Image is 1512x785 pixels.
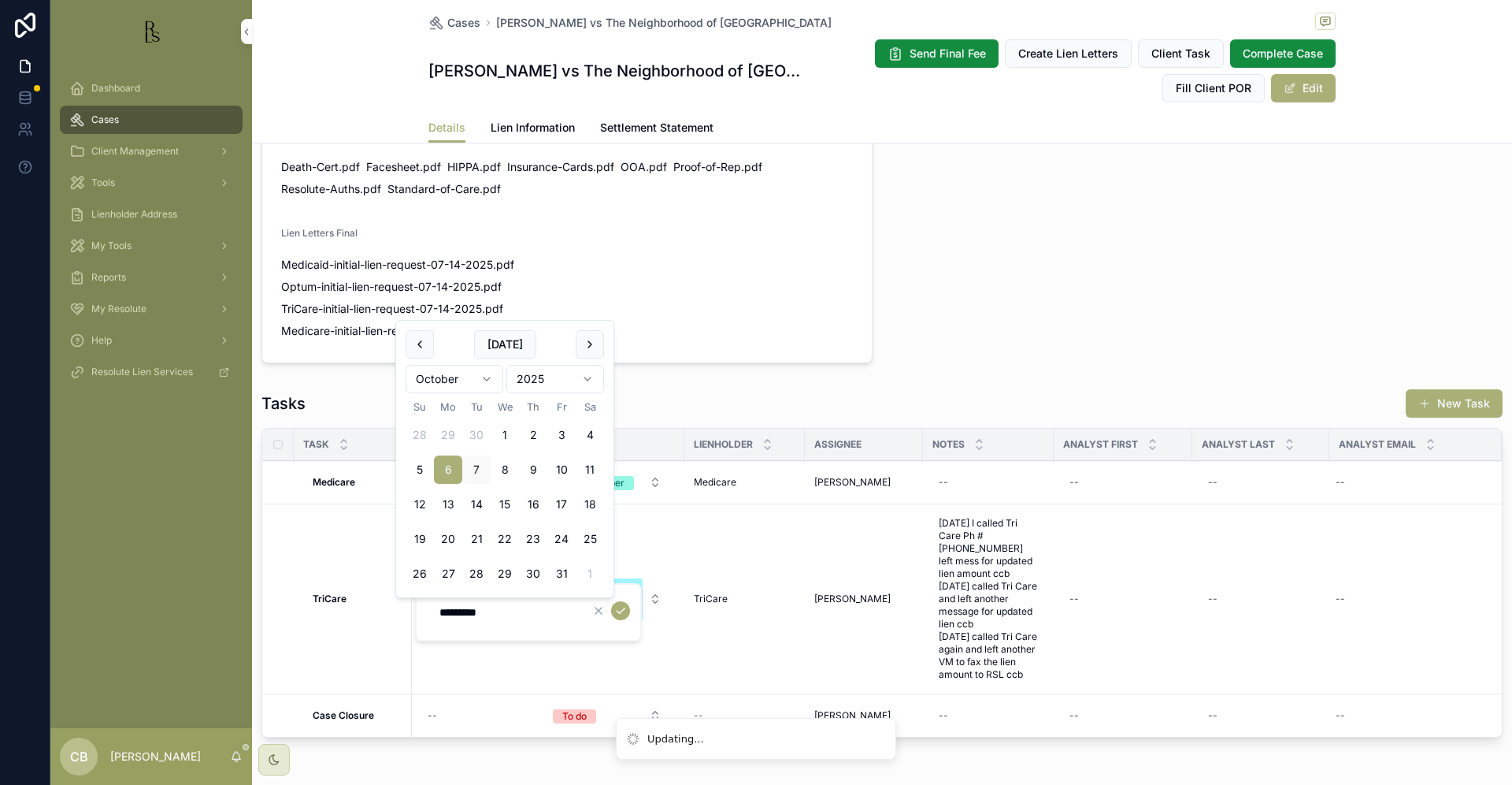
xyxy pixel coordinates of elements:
[1005,39,1132,68] button: Create Lien Letters
[1406,389,1503,418] a: New Task
[313,476,355,488] strong: Medicare
[1339,438,1416,451] span: Analyst Email
[313,476,402,489] a: Medicare
[519,525,547,553] button: Thursday, October 23rd, 2025
[60,232,243,260] a: My Tools
[621,159,646,175] span: OOA
[1138,39,1224,68] button: Client Task
[694,593,795,605] a: TriCare
[932,470,1044,495] a: --
[507,159,593,175] span: Insurance-Cards
[1202,470,1320,495] a: --
[434,456,462,484] button: Monday, October 6th, 2025, selected
[420,159,441,175] span: .pdf
[939,517,1038,681] span: [DATE] I called Tri Care Ph # [PHONE_NUMBER] left mess for updated lien amount ccb [DATE] called ...
[562,709,587,724] div: To do
[434,421,462,449] button: Monday, September 29th, 2025
[428,120,465,136] span: Details
[480,159,501,175] span: .pdf
[939,476,948,489] div: --
[474,330,536,359] button: [DATE]
[406,421,434,449] button: Sunday, September 28th, 2025
[462,456,491,484] button: Today, Tuesday, October 7th, 2025
[91,177,115,189] span: Tools
[366,159,420,175] span: Facesheet
[694,438,753,451] span: Lienholder
[428,15,480,31] a: Cases
[1329,586,1483,612] a: --
[60,137,243,166] a: Client Management
[406,490,434,519] button: Sunday, October 12th, 2025
[406,525,434,553] button: Sunday, October 19th, 2025
[406,456,434,484] button: Sunday, October 5th, 2025
[60,106,243,134] a: Cases
[360,181,381,197] span: .pdf
[932,438,965,451] span: Notes
[428,60,812,82] h1: [PERSON_NAME] vs The Neighborhood of [GEOGRAPHIC_DATA]
[491,421,519,449] button: Wednesday, October 1st, 2025
[491,120,575,136] span: Lien Information
[694,593,728,605] span: TriCare
[547,490,576,519] button: Friday, October 17th, 2025
[434,400,462,415] th: Monday
[814,476,891,489] span: [PERSON_NAME]
[519,560,547,588] button: Thursday, October 30th, 2025
[1202,703,1320,728] a: --
[303,438,329,451] span: Task
[547,421,576,449] button: Friday, October 3rd, 2025
[60,326,243,355] a: Help
[281,227,358,239] span: Lien Letters Final
[875,39,999,68] button: Send Final Fee
[1176,80,1251,96] span: Fill Client POR
[814,593,913,605] a: [PERSON_NAME]
[406,400,604,588] table: October 2025
[1329,703,1483,728] a: --
[428,113,465,143] a: Details
[491,490,519,519] button: Wednesday, October 15th, 2025
[694,476,795,489] a: Medicare
[480,279,502,295] span: .pdf
[91,334,112,347] span: Help
[313,593,346,605] strong: TriCare
[387,181,480,197] span: Standard-of-Care
[1329,470,1483,495] a: --
[91,145,179,158] span: Client Management
[1208,476,1217,489] div: --
[462,400,491,415] th: Tuesday
[491,560,519,588] button: Wednesday, October 29th, 2025
[50,63,252,407] div: scrollable content
[60,200,243,229] a: Lienholder Address
[60,263,243,292] a: Reports
[932,703,1044,728] a: --
[646,159,667,175] span: .pdf
[281,279,480,295] span: Optum-initial-lien-request-07-14-2025
[339,159,360,175] span: .pdf
[600,113,713,145] a: Settlement Statement
[480,181,501,197] span: .pdf
[421,703,521,728] a: --
[110,749,201,765] p: [PERSON_NAME]
[139,19,164,44] img: App logo
[1336,593,1345,605] div: --
[694,476,736,489] span: Medicare
[1202,586,1320,612] a: --
[491,456,519,484] button: Wednesday, October 8th, 2025
[1063,438,1138,451] span: Analyst First
[281,181,360,197] span: Resolute-Auths
[1063,586,1183,612] a: --
[281,257,493,273] span: Medicaid-initial-lien-request-07-14-2025
[491,113,575,145] a: Lien Information
[1069,593,1079,605] div: --
[1336,476,1345,489] div: --
[91,271,126,284] span: Reports
[1069,476,1079,489] div: --
[91,113,119,126] span: Cases
[434,490,462,519] button: Monday, October 13th, 2025
[91,208,177,221] span: Lienholder Address
[281,323,494,339] span: Medicare-initial-lien-request-07-14-2025
[547,560,576,588] button: Friday, October 31st, 2025
[60,74,243,102] a: Dashboard
[673,159,741,175] span: Proof-of-Rep
[313,709,374,721] strong: Case Closure
[1208,593,1217,605] div: --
